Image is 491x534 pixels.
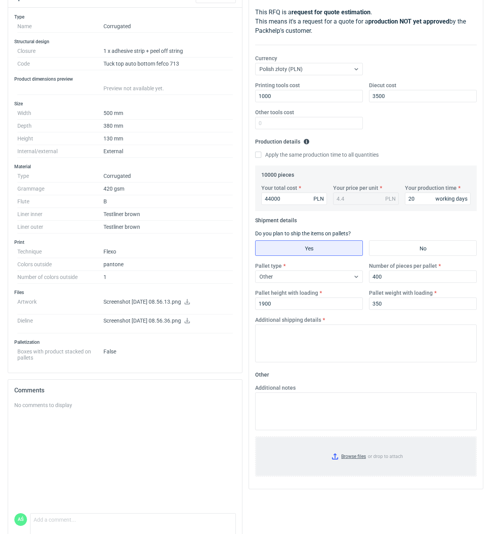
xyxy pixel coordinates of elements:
[255,316,321,324] label: Additional shipping details
[255,117,363,129] input: 0
[17,145,103,158] dt: Internal/external
[369,297,477,310] input: 0
[103,107,233,120] dd: 500 mm
[256,437,476,476] label: or drop to attach
[255,297,363,310] input: 0
[255,90,363,102] input: 0
[103,183,233,195] dd: 420 gsm
[259,274,273,280] span: Other
[14,339,236,345] h3: Palletization
[14,101,236,107] h3: Size
[103,132,233,145] dd: 130 mm
[17,107,103,120] dt: Width
[103,258,233,271] dd: pantone
[103,245,233,258] dd: Flexo
[255,230,351,237] label: Do you plan to ship the items on pallets?
[369,240,477,256] label: No
[103,271,233,284] dd: 1
[17,170,103,183] dt: Type
[313,195,324,203] div: PLN
[103,221,233,233] dd: Testliner brown
[14,239,236,245] h3: Print
[17,45,103,57] dt: Closure
[255,368,269,378] legend: Other
[255,81,300,89] label: Printing tools cost
[103,195,233,208] dd: B
[17,314,103,333] dt: Dieline
[17,120,103,132] dt: Depth
[261,169,294,178] legend: 10000 pieces
[17,132,103,145] dt: Height
[103,57,233,70] dd: Tuck top auto bottom fefco 713
[261,193,327,205] input: 0
[255,135,310,145] legend: Production details
[14,386,236,395] h2: Comments
[103,120,233,132] dd: 380 mm
[103,85,164,91] span: Preview not available yet.
[255,54,277,62] label: Currency
[255,214,297,223] legend: Shipment details
[103,345,233,361] dd: False
[369,81,396,89] label: Diecut cost
[17,271,103,284] dt: Number of colors outside
[369,270,477,283] input: 0
[103,20,233,33] dd: Corrugated
[255,108,294,116] label: Other tools cost
[14,401,236,409] div: No comments to display
[17,57,103,70] dt: Code
[103,45,233,57] dd: 1 x adhesive strip + peel off string
[14,513,27,526] div: Adrian Świerżewski
[103,145,233,158] dd: External
[103,299,233,306] p: Screenshot [DATE] 08.56.13.png
[14,39,236,45] h3: Structural design
[14,289,236,296] h3: Files
[368,18,449,25] strong: production NOT yet approved
[405,193,471,205] input: 0
[17,20,103,33] dt: Name
[17,221,103,233] dt: Liner outer
[435,195,467,203] div: working days
[255,8,477,35] p: This RFQ is a . This means it's a request for a quote for a by the Packhelp's customer.
[369,289,433,297] label: Pallet weight with loading
[103,318,233,324] p: Screenshot [DATE] 08.56.36.png
[17,258,103,271] dt: Colors outside
[291,8,371,16] strong: request for quote estimation
[261,184,297,192] label: Your total cost
[17,195,103,208] dt: Flute
[14,14,236,20] h3: Type
[255,240,363,256] label: Yes
[17,296,103,314] dt: Artwork
[369,90,477,102] input: 0
[369,262,437,270] label: Number of pieces per pallet
[255,289,318,297] label: Pallet height with loading
[405,184,457,192] label: Your production time
[333,184,378,192] label: Your price per unit
[14,164,236,170] h3: Material
[17,208,103,221] dt: Liner inner
[255,384,296,392] label: Additional notes
[255,151,379,159] label: Apply the same production time to all quantities
[14,513,27,526] figcaption: AŚ
[385,195,396,203] div: PLN
[17,183,103,195] dt: Grammage
[103,208,233,221] dd: Testliner brown
[255,262,282,270] label: Pallet type
[259,66,303,72] span: Polish złoty (PLN)
[14,76,236,82] h3: Product dimensions preview
[17,245,103,258] dt: Technique
[103,170,233,183] dd: Corrugated
[17,345,103,361] dt: Boxes with product stacked on pallets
